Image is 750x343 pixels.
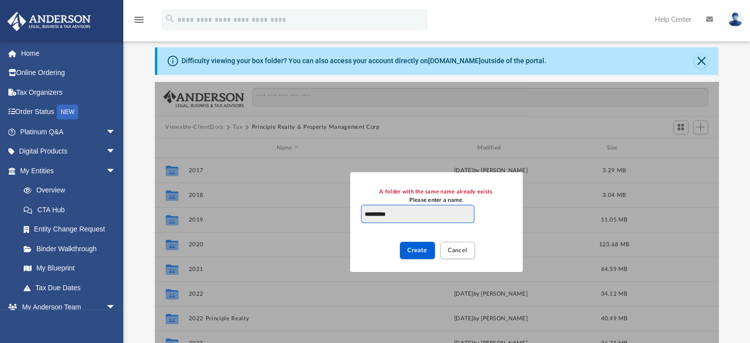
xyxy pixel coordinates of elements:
[7,43,131,63] a: Home
[181,56,546,66] div: Difficulty viewing your box folder? You can also access your account directly on outside of the p...
[4,12,94,31] img: Anderson Advisors Platinum Portal
[14,200,131,220] a: CTA Hub
[7,161,131,181] a: My Entitiesarrow_drop_down
[350,172,523,272] div: New Folder
[694,54,708,68] button: Close
[14,220,131,239] a: Entity Change Request
[407,247,428,253] span: Create
[133,19,145,26] a: menu
[133,14,145,26] i: menu
[14,181,131,200] a: Overview
[7,102,131,122] a: Order StatusNEW
[106,298,126,318] span: arrow_drop_down
[448,247,467,253] span: Cancel
[440,242,475,259] button: Cancel
[165,13,176,24] i: search
[106,161,126,181] span: arrow_drop_down
[361,205,474,224] input: A folder with the same name already exists.Please enter a name.
[7,298,126,317] a: My Anderson Teamarrow_drop_down
[14,259,126,278] a: My Blueprint
[428,57,481,65] a: [DOMAIN_NAME]
[106,122,126,142] span: arrow_drop_down
[7,142,131,161] a: Digital Productsarrow_drop_down
[7,122,131,142] a: Platinum Q&Aarrow_drop_down
[728,12,743,27] img: User Pic
[14,239,131,259] a: Binder Walkthrough
[7,82,131,102] a: Tax Organizers
[106,142,126,162] span: arrow_drop_down
[400,242,435,259] button: Create
[14,278,131,298] a: Tax Due Dates
[361,196,512,205] div: Please enter a name.
[361,188,512,196] div: A folder with the same name already exists.
[57,105,78,119] div: NEW
[7,63,131,83] a: Online Ordering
